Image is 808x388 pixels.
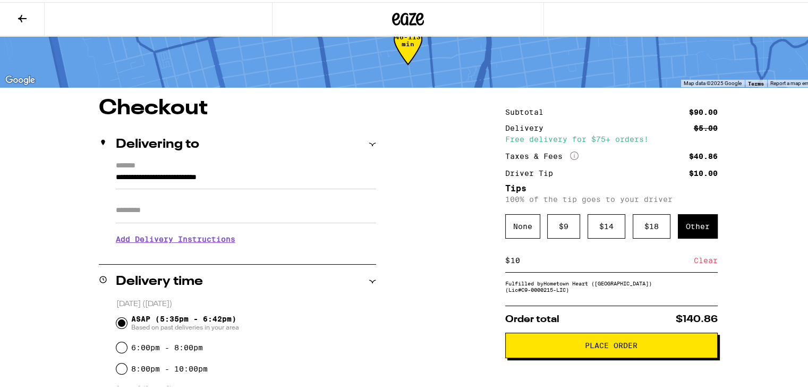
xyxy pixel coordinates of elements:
[684,78,742,84] span: Map data ©2025 Google
[689,167,718,175] div: $10.00
[505,182,718,191] h5: Tips
[633,212,670,237] div: $ 18
[505,149,579,159] div: Taxes & Fees
[116,136,199,149] h2: Delivering to
[689,106,718,114] div: $90.00
[505,247,510,270] div: $
[505,193,718,201] p: 100% of the tip goes to your driver
[689,150,718,158] div: $40.86
[131,321,239,330] span: Based on past deliveries in your area
[676,313,718,322] span: $140.86
[116,225,376,249] h3: Add Delivery Instructions
[6,7,76,16] span: Hi. Need any help?
[505,212,540,237] div: None
[116,273,203,286] h2: Delivery time
[131,341,203,350] label: 6:00pm - 8:00pm
[585,340,637,347] span: Place Order
[505,106,551,114] div: Subtotal
[131,362,208,371] label: 8:00pm - 10:00pm
[116,297,376,307] p: [DATE] ([DATE])
[505,167,560,175] div: Driver Tip
[3,71,38,85] a: Open this area in Google Maps (opens a new window)
[588,212,625,237] div: $ 14
[748,78,764,85] a: Terms
[510,254,694,263] input: 0
[678,212,718,237] div: Other
[694,247,718,270] div: Clear
[547,212,580,237] div: $ 9
[394,31,422,71] div: 46-113 min
[694,122,718,130] div: $5.00
[505,133,718,141] div: Free delivery for $75+ orders!
[116,249,376,258] p: We'll contact you at [PHONE_NUMBER] when we arrive
[505,122,551,130] div: Delivery
[505,331,718,356] button: Place Order
[505,278,718,291] div: Fulfilled by Hometown Heart ([GEOGRAPHIC_DATA]) (Lic# C9-0000215-LIC )
[3,71,38,85] img: Google
[99,96,376,117] h1: Checkout
[131,313,239,330] span: ASAP (5:35pm - 6:42pm)
[505,313,559,322] span: Order total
